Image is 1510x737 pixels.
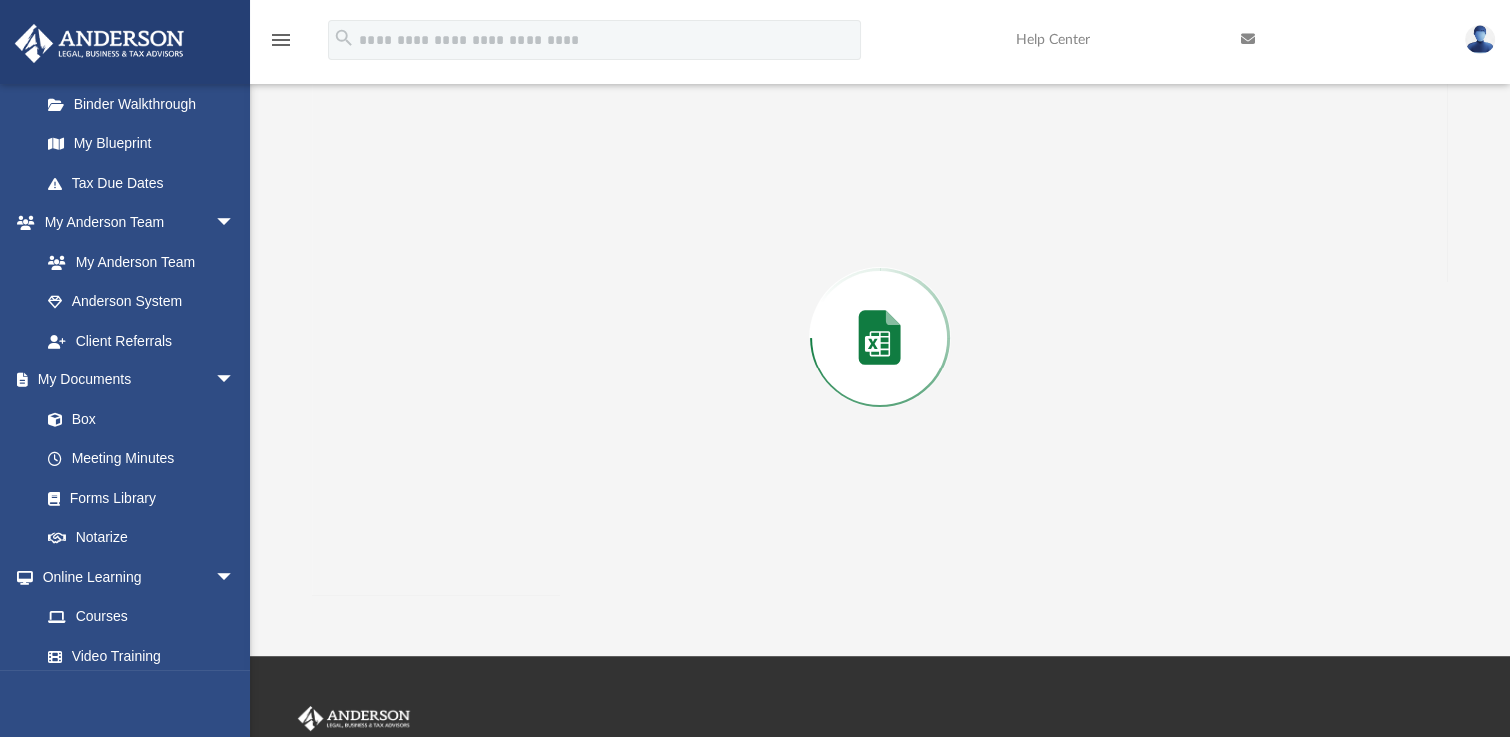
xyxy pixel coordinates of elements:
[14,361,254,400] a: My Documentsarrow_drop_down
[1465,25,1495,54] img: User Pic
[28,399,245,439] a: Box
[28,439,254,479] a: Meeting Minutes
[312,28,1447,596] div: Preview
[14,203,254,243] a: My Anderson Teamarrow_drop_down
[14,557,254,597] a: Online Learningarrow_drop_down
[28,282,254,322] a: Anderson System
[215,203,254,244] span: arrow_drop_down
[269,38,293,52] a: menu
[294,706,414,732] img: Anderson Advisors Platinum Portal
[333,27,355,49] i: search
[28,321,254,361] a: Client Referrals
[28,478,245,518] a: Forms Library
[269,28,293,52] i: menu
[28,636,245,676] a: Video Training
[215,557,254,598] span: arrow_drop_down
[28,84,264,124] a: Binder Walkthrough
[215,361,254,401] span: arrow_drop_down
[28,518,254,558] a: Notarize
[28,242,245,282] a: My Anderson Team
[28,124,254,164] a: My Blueprint
[9,24,190,63] img: Anderson Advisors Platinum Portal
[28,597,254,637] a: Courses
[28,163,264,203] a: Tax Due Dates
